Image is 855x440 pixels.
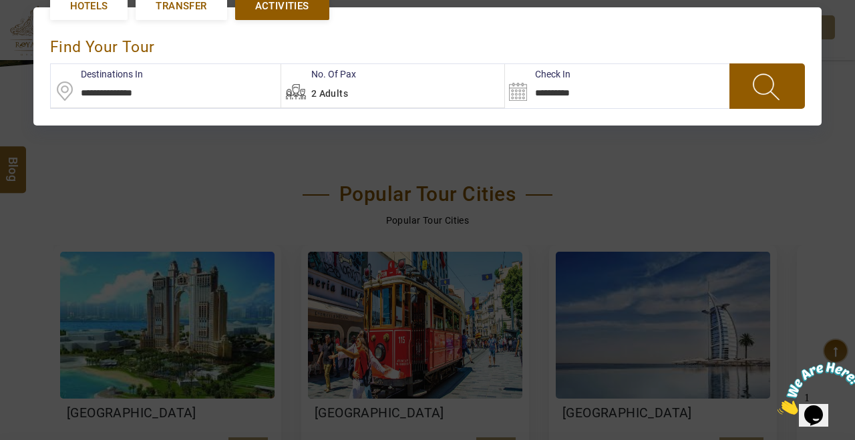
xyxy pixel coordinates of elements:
div: find your Tour [50,24,805,63]
label: Check In [505,67,570,81]
span: 1 [5,5,11,17]
img: Chat attention grabber [5,5,88,58]
iframe: chat widget [772,357,855,420]
label: No. Of Pax [281,67,356,81]
label: Destinations In [51,67,143,81]
span: 2 Adults [311,88,348,99]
